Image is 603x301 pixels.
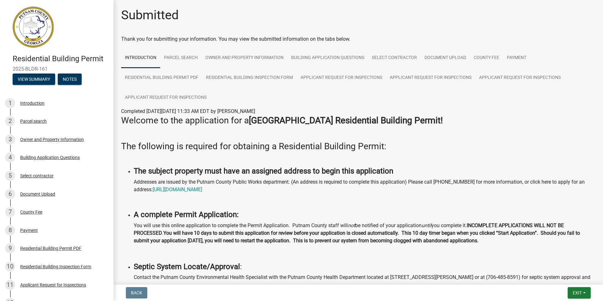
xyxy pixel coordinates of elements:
[121,48,160,68] a: Introduction
[134,274,595,289] p: Contact the Putnam County Environmental Health Specialist with the Putnam County Health Departmen...
[5,225,15,235] div: 8
[121,108,255,114] span: Completed [DATE][DATE] 11:33 AM EDT by [PERSON_NAME]
[20,283,86,287] div: Applicant Request for Inspections
[20,246,81,251] div: Residential Building Permit PDF
[573,290,582,295] span: Exit
[20,174,54,178] div: Select contractor
[134,210,239,219] strong: A complete Permit Application:
[134,222,595,245] p: You will use this online application to complete the Permit Application. Putnam County staff will...
[131,290,142,295] span: Back
[20,210,42,214] div: County Fee
[160,48,202,68] a: Parcel search
[58,77,82,82] wm-modal-confirm: Notes
[126,287,147,298] button: Back
[386,68,475,88] a: Applicant Request for Inspections
[58,74,82,85] button: Notes
[20,101,44,105] div: Introduction
[5,243,15,253] div: 9
[202,48,287,68] a: Owner and Property Information
[121,68,202,88] a: Residential Building Permit PDF
[202,68,297,88] a: Residential Building Inspection Form
[5,116,15,126] div: 2
[13,77,55,82] wm-modal-confirm: Summary
[20,192,55,196] div: Document Upload
[121,88,210,108] a: Applicant Request for Inspections
[13,74,55,85] button: View Summary
[5,98,15,108] div: 1
[134,262,240,271] strong: Septic System Locate/Approval
[121,8,179,23] h1: Submitted
[368,48,421,68] a: Select contractor
[249,115,443,126] strong: [GEOGRAPHIC_DATA] Residential Building Permit!
[470,48,503,68] a: County Fee
[20,155,80,160] div: Building Application Questions
[153,186,202,192] a: [URL][DOMAIN_NAME]
[568,287,591,298] button: Exit
[13,7,54,48] img: Putnam County, Georgia
[5,152,15,162] div: 4
[121,35,595,43] div: Thank you for submitting your information. You may view the submitted information on the tabs below.
[422,222,431,228] i: until
[5,262,15,272] div: 10
[20,228,38,233] div: Payment
[20,119,47,123] div: Parcel search
[5,280,15,290] div: 11
[134,230,580,244] strong: You will have 10 days to submit this application for review before your application is closed aut...
[503,48,530,68] a: Payment
[5,134,15,145] div: 3
[13,66,101,72] span: 2025-BLDR-161
[348,222,355,228] i: not
[134,262,595,271] h4: :
[134,178,595,193] p: Addresses are issued by the Putnam County Public Works department. (An address is required to com...
[421,48,470,68] a: Document Upload
[20,264,91,269] div: Residential Building Inspection Form
[5,171,15,181] div: 5
[121,115,595,126] h3: Welcome to the application for a
[297,68,386,88] a: Applicant Request for Inspections
[5,189,15,199] div: 6
[121,141,595,152] h3: The following is required for obtaining a Residential Building Permit:
[475,68,565,88] a: Applicant Request for Inspections
[134,167,393,175] strong: The subject property must have an assigned address to begin this application
[5,207,15,217] div: 7
[20,137,84,142] div: Owner and Property Information
[13,54,108,63] h4: Residential Building Permit
[134,222,564,236] strong: INCOMPLETE APPLICATIONS WILL NOT BE PROCESSED
[287,48,368,68] a: Building Application Questions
